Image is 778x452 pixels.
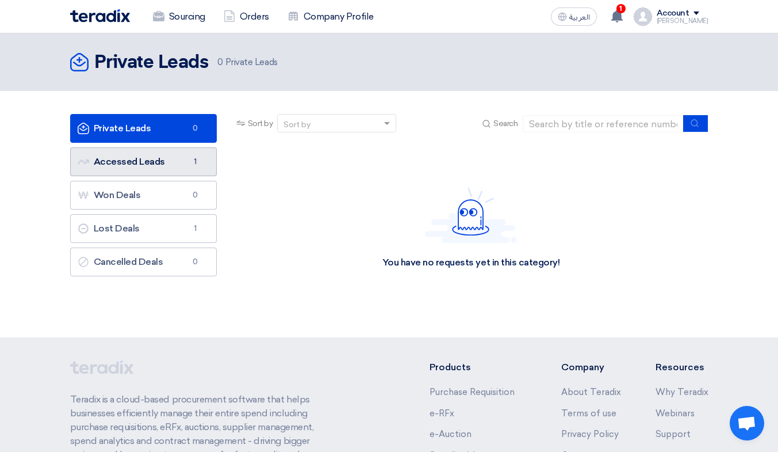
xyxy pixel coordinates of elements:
img: Teradix logo [70,9,130,22]
span: 0 [189,123,202,134]
div: Sort by [283,119,311,131]
a: Terms of use [561,408,616,419]
span: 0 [189,256,202,268]
input: Search by title or reference number [523,115,684,132]
span: 0 [217,57,223,67]
a: About Teradix [561,387,621,397]
a: Why Teradix [656,387,708,397]
a: Sourcing [144,4,214,29]
span: العربية [569,13,590,21]
a: Open chat [730,406,764,440]
li: Company [561,360,621,374]
a: Privacy Policy [561,429,619,439]
img: Hello [425,187,517,243]
a: Cancelled Deals0 [70,248,217,276]
a: Won Deals0 [70,181,217,210]
img: profile_test.png [634,7,652,26]
a: Purchase Requisition [430,387,515,397]
h2: Private Leads [94,51,209,74]
span: 0 [189,189,202,201]
a: Accessed Leads1 [70,147,217,176]
a: e-Auction [430,429,472,439]
a: Support [656,429,691,439]
span: 1 [616,4,626,13]
span: 1 [189,223,202,234]
div: Account [657,9,689,18]
li: Resources [656,360,708,374]
span: Search [493,117,518,130]
a: Webinars [656,408,695,419]
div: You have no requests yet in this category! [382,257,560,269]
li: Products [430,360,527,374]
div: [PERSON_NAME] [657,18,708,24]
a: e-RFx [430,408,454,419]
a: Orders [214,4,278,29]
a: Private Leads0 [70,114,217,143]
a: Lost Deals1 [70,214,217,243]
span: Sort by [248,117,273,130]
button: العربية [551,7,597,26]
span: Private Leads [217,56,277,69]
a: Company Profile [278,4,383,29]
span: 1 [189,156,202,168]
